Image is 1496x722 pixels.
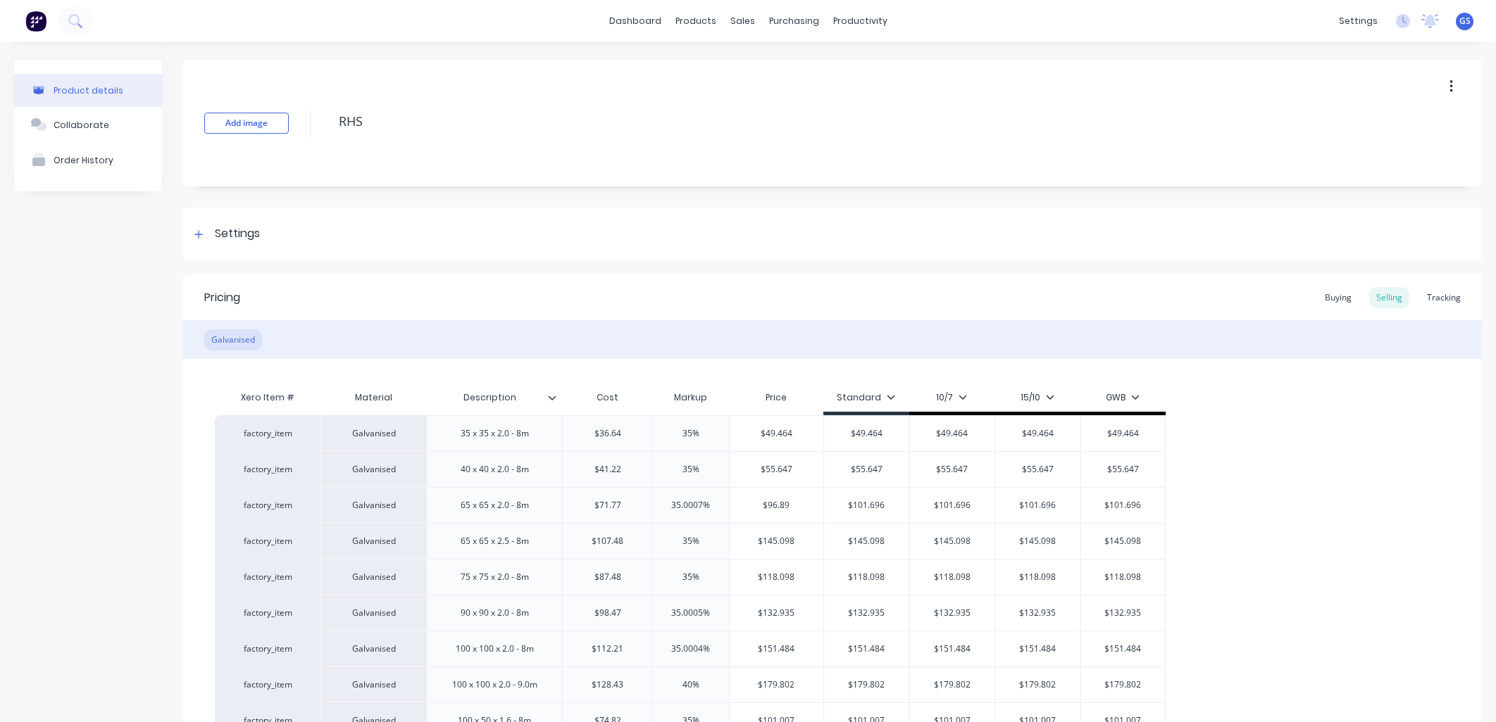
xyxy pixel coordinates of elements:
[995,631,1080,666] div: $151.484
[1106,391,1140,404] div: GWB
[14,107,162,142] button: Collaborate
[563,559,652,595] div: $87.48
[1318,287,1359,308] div: Buying
[910,452,995,487] div: $55.647
[320,559,426,595] div: Galvanised
[1081,488,1166,523] div: $101.696
[1081,667,1166,702] div: $179.802
[54,155,113,165] div: Order History
[563,631,652,666] div: $112.21
[730,559,824,595] div: $118.098
[910,559,995,595] div: $118.098
[204,113,289,134] button: Add image
[320,631,426,666] div: Galvanised
[602,11,668,32] a: dashboard
[229,678,306,691] div: factory_item
[910,595,995,631] div: $132.935
[824,631,909,666] div: $151.484
[229,535,306,547] div: factory_item
[730,488,824,523] div: $96.89
[762,11,826,32] div: purchasing
[449,604,540,622] div: 90 x 90 x 2.0 - 8m
[995,524,1080,559] div: $145.098
[449,460,540,479] div: 40 x 40 x 2.0 - 8m
[229,571,306,583] div: factory_item
[562,384,652,412] div: Cost
[936,391,967,404] div: 10/7
[1081,452,1166,487] div: $55.647
[653,667,729,702] div: 40%
[995,416,1080,451] div: $49.464
[824,452,909,487] div: $55.647
[320,595,426,631] div: Galvanised
[14,142,162,177] button: Order History
[229,642,306,655] div: factory_item
[826,11,895,32] div: productivity
[723,11,762,32] div: sales
[449,532,540,550] div: 65 x 65 x 2.5 - 8m
[215,666,1166,702] div: factory_itemGalvanised100 x 100 x 2.0 - 9.0m$128.4340%$179.802$179.802$179.802$179.802$179.802
[25,11,46,32] img: Factory
[320,666,426,702] div: Galvanised
[824,488,909,523] div: $101.696
[730,595,824,631] div: $132.935
[563,667,652,702] div: $128.43
[449,568,540,586] div: 75 x 75 x 2.0 - 8m
[215,384,320,412] div: Xero Item #
[320,451,426,487] div: Galvanised
[730,667,824,702] div: $179.802
[1332,11,1385,32] div: settings
[215,523,1166,559] div: factory_itemGalvanised65 x 65 x 2.5 - 8m$107.4835%$145.098$145.098$145.098$145.098$145.098
[653,524,729,559] div: 35%
[824,559,909,595] div: $118.098
[215,631,1166,666] div: factory_itemGalvanised100 x 100 x 2.0 - 8m$112.2135.0004%$151.484$151.484$151.484$151.484$151.484
[215,451,1166,487] div: factory_itemGalvanised40 x 40 x 2.0 - 8m$41.2235%$55.647$55.647$55.647$55.647$55.647
[653,452,729,487] div: 35%
[215,559,1166,595] div: factory_itemGalvanised75 x 75 x 2.0 - 8m$87.4835%$118.098$118.098$118.098$118.098$118.098
[824,524,909,559] div: $145.098
[653,631,729,666] div: 35.0004%
[1081,416,1166,451] div: $49.464
[204,289,240,306] div: Pricing
[1459,15,1471,27] span: GS
[54,120,109,130] div: Collaborate
[320,415,426,451] div: Galvanised
[1369,287,1409,308] div: Selling
[653,488,729,523] div: 35.0007%
[332,105,1337,138] textarea: RHS
[995,667,1080,702] div: $179.802
[563,416,652,451] div: $36.64
[1081,559,1166,595] div: $118.098
[229,499,306,512] div: factory_item
[910,524,995,559] div: $145.098
[449,496,540,514] div: 65 x 65 x 2.0 - 8m
[426,384,562,412] div: Description
[1081,595,1166,631] div: $132.935
[653,416,729,451] div: 35%
[995,595,1080,631] div: $132.935
[1021,391,1054,404] div: 15/10
[653,595,729,631] div: 35.0005%
[730,452,824,487] div: $55.647
[204,329,262,350] div: Galvanised
[1081,631,1166,666] div: $151.484
[229,607,306,619] div: factory_item
[910,667,995,702] div: $179.802
[229,463,306,476] div: factory_item
[995,452,1080,487] div: $55.647
[824,416,909,451] div: $49.464
[320,487,426,523] div: Galvanised
[563,452,652,487] div: $41.22
[730,524,824,559] div: $145.098
[910,416,995,451] div: $49.464
[653,559,729,595] div: 35%
[563,524,652,559] div: $107.48
[215,595,1166,631] div: factory_itemGalvanised90 x 90 x 2.0 - 8m$98.4735.0005%$132.935$132.935$132.935$132.935$132.935
[668,11,723,32] div: products
[563,488,652,523] div: $71.77
[995,559,1080,595] div: $118.098
[215,415,1166,451] div: factory_itemGalvanised35 x 35 x 2.0 - 8m$36.6435%$49.464$49.464$49.464$49.464$49.464
[824,667,909,702] div: $179.802
[320,384,426,412] div: Material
